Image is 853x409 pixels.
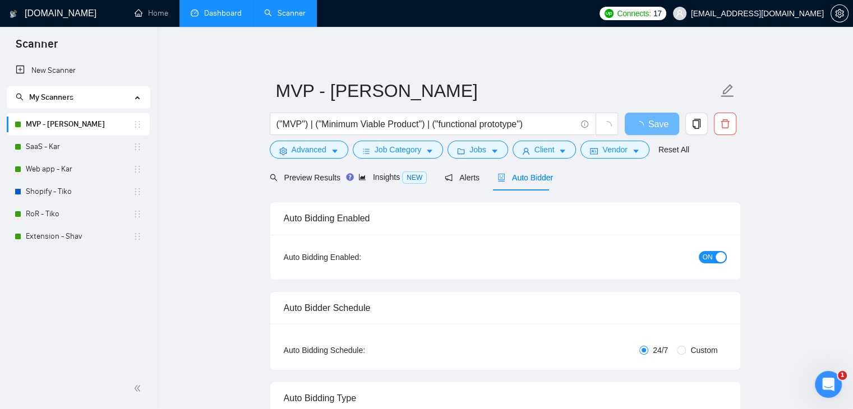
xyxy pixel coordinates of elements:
[7,225,150,248] li: Extension - Shav
[635,121,648,130] span: loading
[448,141,508,159] button: folderJobscaret-down
[605,9,614,18] img: upwork-logo.png
[580,141,649,159] button: idcardVendorcaret-down
[831,9,849,18] a: setting
[714,113,736,135] button: delete
[632,147,640,155] span: caret-down
[264,8,306,18] a: searchScanner
[703,251,713,263] span: ON
[602,121,612,131] span: loading
[270,141,348,159] button: settingAdvancedcaret-down
[284,202,727,234] div: Auto Bidding Enabled
[7,203,150,225] li: RoR - Tiko
[714,119,736,129] span: delete
[133,210,142,219] span: holder
[497,173,553,182] span: Auto Bidder
[7,113,150,136] li: MVP - Kar
[426,147,434,155] span: caret-down
[685,113,708,135] button: copy
[513,141,577,159] button: userClientcaret-down
[353,141,443,159] button: barsJob Categorycaret-down
[26,136,133,158] a: SaaS - Kar
[133,232,142,241] span: holder
[362,147,370,155] span: bars
[653,7,662,20] span: 17
[838,371,847,380] span: 1
[26,180,133,203] a: Shopify - Tiko
[497,174,505,182] span: robot
[831,9,848,18] span: setting
[534,143,555,156] span: Client
[358,173,427,182] span: Insights
[686,344,722,356] span: Custom
[720,83,735,98] span: edit
[345,172,355,182] div: Tooltip anchor
[602,143,627,156] span: Vendor
[26,158,133,180] a: Web app - Kar
[648,117,668,131] span: Save
[16,59,141,82] a: New Scanner
[7,36,67,59] span: Scanner
[457,147,465,155] span: folder
[26,225,133,248] a: Extension - Shav
[445,173,479,182] span: Alerts
[191,8,242,18] a: dashboardDashboard
[284,292,727,324] div: Auto Bidder Schedule
[133,120,142,129] span: holder
[284,251,431,263] div: Auto Bidding Enabled:
[831,4,849,22] button: setting
[29,92,73,102] span: My Scanners
[133,383,145,394] span: double-left
[133,165,142,174] span: holder
[135,8,168,18] a: homeHome
[402,171,427,184] span: NEW
[625,113,679,135] button: Save
[617,7,651,20] span: Connects:
[686,119,707,129] span: copy
[581,120,588,128] span: info-circle
[16,93,24,101] span: search
[7,59,150,82] li: New Scanner
[26,203,133,225] a: RoR - Tiko
[133,187,142,196] span: holder
[10,5,17,23] img: logo
[375,143,421,156] span: Job Category
[491,147,499,155] span: caret-down
[270,173,340,182] span: Preview Results
[26,113,133,136] a: MVP - [PERSON_NAME]
[7,180,150,203] li: Shopify - Tiko
[815,371,842,398] iframe: Intercom live chat
[133,142,142,151] span: holder
[270,174,278,182] span: search
[7,136,150,158] li: SaaS - Kar
[445,174,453,182] span: notification
[522,147,530,155] span: user
[16,92,73,102] span: My Scanners
[276,117,576,131] input: Search Freelance Jobs...
[590,147,598,155] span: idcard
[648,344,672,356] span: 24/7
[559,147,566,155] span: caret-down
[279,147,287,155] span: setting
[284,344,431,356] div: Auto Bidding Schedule:
[276,77,718,105] input: Scanner name...
[658,143,689,156] a: Reset All
[358,173,366,181] span: area-chart
[469,143,486,156] span: Jobs
[676,10,684,17] span: user
[7,158,150,180] li: Web app - Kar
[292,143,326,156] span: Advanced
[331,147,339,155] span: caret-down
